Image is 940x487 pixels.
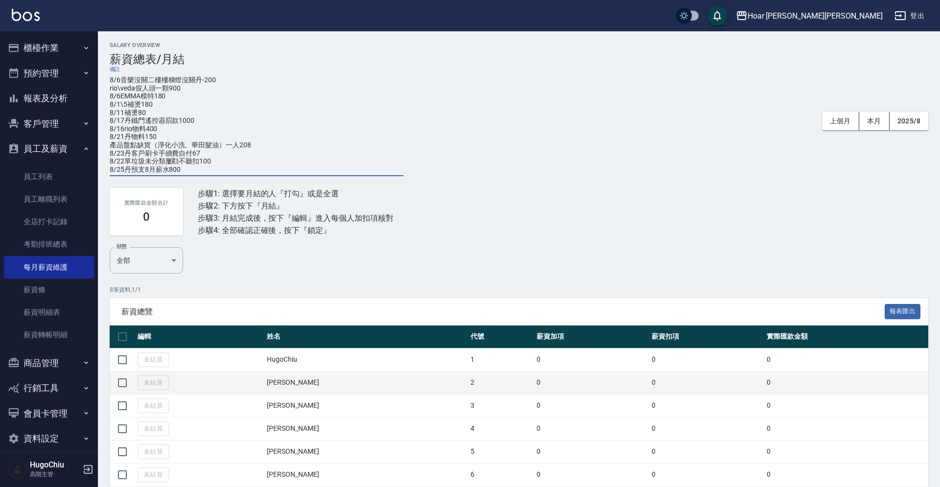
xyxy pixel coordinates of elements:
[110,42,928,48] h2: Salary Overview
[468,417,534,440] td: 4
[534,394,649,417] td: 0
[859,112,890,130] button: 本月
[4,86,94,111] button: 報表及分析
[891,7,928,25] button: 登出
[4,301,94,324] a: 薪資明細表
[110,52,928,66] h3: 薪資總表/月結
[110,285,928,294] p: 8 筆資料, 1 / 1
[4,188,94,210] a: 員工離職列表
[468,325,534,348] th: 代號
[198,200,394,212] div: 步驟2: 下方按下『月結』
[707,6,727,25] button: save
[4,35,94,61] button: 櫃檯作業
[4,375,94,401] button: 行銷工具
[468,371,534,394] td: 2
[732,6,887,26] button: Hoar [PERSON_NAME][PERSON_NAME]
[534,440,649,463] td: 0
[264,440,468,463] td: [PERSON_NAME]
[534,348,649,371] td: 0
[764,348,928,371] td: 0
[885,306,921,316] a: 報表匯出
[264,417,468,440] td: [PERSON_NAME]
[4,165,94,188] a: 員工列表
[4,61,94,86] button: 預約管理
[649,371,764,394] td: 0
[198,212,394,224] div: 步驟3: 月結完成後，按下『編輯』進入每個人加扣項核對
[4,350,94,376] button: 商品管理
[264,394,468,417] td: [PERSON_NAME]
[110,66,120,73] label: 備註
[649,348,764,371] td: 0
[8,460,27,479] img: Person
[264,371,468,394] td: [PERSON_NAME]
[30,460,80,470] h5: HugoChiu
[198,187,394,200] div: 步驟1: 選擇要月結的人『打勾』或是全選
[468,348,534,371] td: 1
[198,224,394,236] div: 步驟4: 全部確認正確後，按下『鎖定』
[748,10,883,22] div: Hoar [PERSON_NAME][PERSON_NAME]
[468,394,534,417] td: 3
[110,76,403,174] textarea: 8/6音樂沒關二樓樓梯燈沒關丹-200 rio\veda假人頭一顆900 8/6EMMA模特180 8/1\5補燙180 8/11補燙80 8/17丹鐵門遙控器罰款1000 8/16rio物料4...
[468,440,534,463] td: 5
[4,278,94,301] a: 薪資條
[649,325,764,348] th: 薪資扣項
[4,210,94,233] a: 全店打卡記錄
[30,470,80,479] p: 高階主管
[649,417,764,440] td: 0
[117,243,127,250] label: 狀態
[264,348,468,371] td: HugoChiu
[764,325,928,348] th: 實際匯款金額
[4,401,94,426] button: 會員卡管理
[12,9,40,21] img: Logo
[534,463,649,486] td: 0
[135,325,264,348] th: 編輯
[4,426,94,451] button: 資料設定
[890,112,928,130] button: 2025/8
[534,417,649,440] td: 0
[4,233,94,255] a: 考勤排班總表
[4,111,94,137] button: 客戶管理
[885,304,921,319] button: 報表匯出
[764,394,928,417] td: 0
[121,307,885,317] span: 薪資總覽
[4,136,94,162] button: 員工及薪資
[143,210,150,224] h3: 0
[534,325,649,348] th: 薪資加項
[534,371,649,394] td: 0
[764,463,928,486] td: 0
[649,440,764,463] td: 0
[121,200,171,206] h2: 實際匯款金額合計
[264,463,468,486] td: [PERSON_NAME]
[822,112,859,130] button: 上個月
[264,325,468,348] th: 姓名
[764,417,928,440] td: 0
[764,371,928,394] td: 0
[4,256,94,278] a: 每月薪資維護
[764,440,928,463] td: 0
[4,324,94,346] a: 薪資轉帳明細
[649,394,764,417] td: 0
[649,463,764,486] td: 0
[110,247,183,274] div: 全部
[468,463,534,486] td: 6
